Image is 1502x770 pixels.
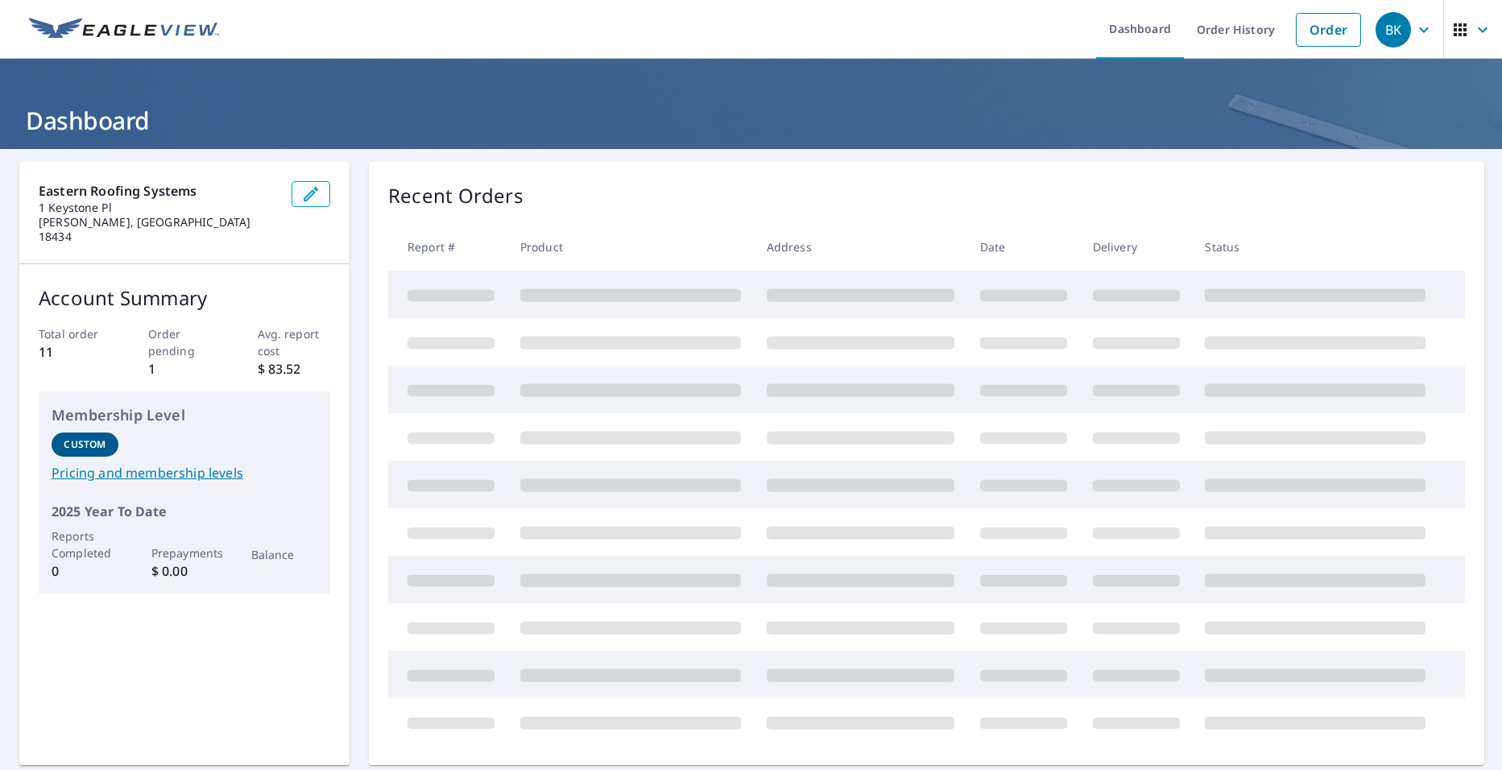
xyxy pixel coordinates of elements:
[39,201,279,215] p: 1 Keystone Pl
[507,223,754,271] th: Product
[52,561,118,581] p: 0
[39,342,112,362] p: 11
[29,18,219,42] img: EV Logo
[148,325,221,359] p: Order pending
[1376,12,1411,48] div: BK
[258,325,331,359] p: Avg. report cost
[1080,223,1193,271] th: Delivery
[52,528,118,561] p: Reports Completed
[39,325,112,342] p: Total order
[52,502,317,521] p: 2025 Year To Date
[39,215,279,244] p: [PERSON_NAME], [GEOGRAPHIC_DATA] 18434
[39,284,330,313] p: Account Summary
[388,181,523,210] p: Recent Orders
[388,223,507,271] th: Report #
[1296,13,1361,47] a: Order
[754,223,967,271] th: Address
[39,181,279,201] p: Eastern Roofing Systems
[52,404,317,426] p: Membership Level
[148,359,221,379] p: 1
[967,223,1080,271] th: Date
[1192,223,1438,271] th: Status
[19,104,1483,137] h1: Dashboard
[251,546,318,563] p: Balance
[52,463,317,482] a: Pricing and membership levels
[258,359,331,379] p: $ 83.52
[151,544,218,561] p: Prepayments
[64,437,106,452] p: Custom
[151,561,218,581] p: $ 0.00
